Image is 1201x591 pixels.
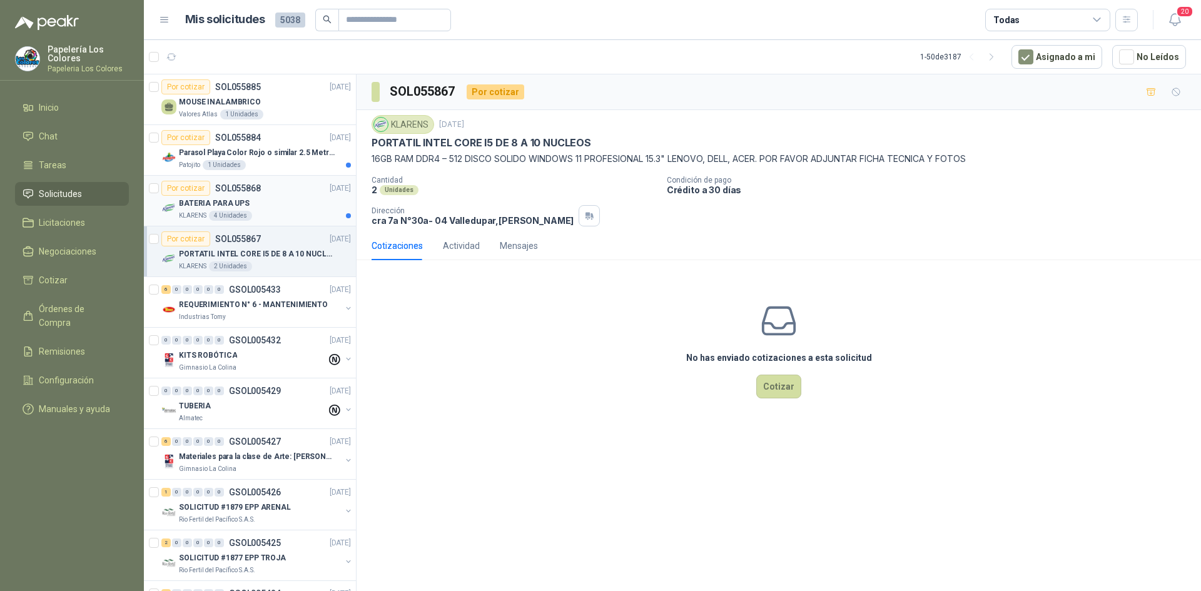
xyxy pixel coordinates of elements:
[215,336,224,345] div: 0
[179,160,200,170] p: Patojito
[372,152,1186,166] p: 16GB RAM DDR4 – 512 DISCO SOLIDO WINDOWS 11 PROFESIONAL 15.3" LENOVO, DELL, ACER. POR FAVOR ADJUN...
[161,555,176,570] img: Company Logo
[179,248,335,260] p: PORTATIL INTEL CORE I5 DE 8 A 10 NUCLEOS
[15,124,129,148] a: Chat
[215,488,224,497] div: 0
[330,487,351,498] p: [DATE]
[161,386,171,395] div: 0
[144,125,356,176] a: Por cotizarSOL055884[DATE] Company LogoParasol Playa Color Rojo o similar 2.5 Metros Uv+50Patojit...
[275,13,305,28] span: 5038
[1011,45,1102,69] button: Asignado a mi
[179,350,237,361] p: KITS ROBÓTICA
[1176,6,1193,18] span: 20
[330,183,351,194] p: [DATE]
[179,363,236,373] p: Gimnasio La Colina
[144,176,356,226] a: Por cotizarSOL055868[DATE] Company LogoBATERIA PARA UPSKLARENS4 Unidades
[229,336,281,345] p: GSOL005432
[161,485,353,525] a: 1 0 0 0 0 0 GSOL005426[DATE] Company LogoSOLICITUD #1879 EPP ARENALRio Fertil del Pacífico S.A.S.
[161,231,210,246] div: Por cotizar
[185,11,265,29] h1: Mis solicitudes
[179,261,206,271] p: KLARENS
[372,136,591,149] p: PORTATIL INTEL CORE I5 DE 8 A 10 NUCLEOS
[215,386,224,395] div: 0
[161,201,176,216] img: Company Logo
[15,297,129,335] a: Órdenes de Compra
[15,211,129,235] a: Licitaciones
[215,285,224,294] div: 0
[161,403,176,418] img: Company Logo
[330,132,351,144] p: [DATE]
[144,226,356,277] a: Por cotizarSOL055867[DATE] Company LogoPORTATIL INTEL CORE I5 DE 8 A 10 NUCLEOSKLARENS2 Unidades
[204,336,213,345] div: 0
[204,437,213,446] div: 0
[179,198,250,210] p: BATERIA PARA UPS
[161,437,171,446] div: 6
[39,345,85,358] span: Remisiones
[15,268,129,292] a: Cotizar
[204,386,213,395] div: 0
[215,235,261,243] p: SOL055867
[374,118,388,131] img: Company Logo
[209,261,252,271] div: 2 Unidades
[161,79,210,94] div: Por cotizar
[179,502,291,513] p: SOLICITUD #1879 EPP ARENAL
[179,299,328,311] p: REQUERIMIENTO N° 6 - MANTENIMIENTO
[1112,45,1186,69] button: No Leídos
[330,385,351,397] p: [DATE]
[229,285,281,294] p: GSOL005433
[323,15,332,24] span: search
[204,538,213,547] div: 0
[39,216,85,230] span: Licitaciones
[172,538,181,547] div: 0
[179,451,335,463] p: Materiales para la clase de Arte: [PERSON_NAME]
[330,284,351,296] p: [DATE]
[209,211,252,221] div: 4 Unidades
[372,176,657,184] p: Cantidad
[330,436,351,448] p: [DATE]
[179,109,218,119] p: Valores Atlas
[179,565,255,575] p: Rio Fertil del Pacífico S.A.S.
[215,437,224,446] div: 0
[15,397,129,421] a: Manuales y ayuda
[15,96,129,119] a: Inicio
[193,285,203,294] div: 0
[179,400,211,412] p: TUBERIA
[179,147,335,159] p: Parasol Playa Color Rojo o similar 2.5 Metros Uv+50
[380,185,418,195] div: Unidades
[39,245,96,258] span: Negociaciones
[229,538,281,547] p: GSOL005425
[39,187,82,201] span: Solicitudes
[172,285,181,294] div: 0
[161,130,210,145] div: Por cotizar
[161,302,176,317] img: Company Logo
[330,537,351,549] p: [DATE]
[161,285,171,294] div: 6
[161,535,353,575] a: 2 0 0 0 0 0 GSOL005425[DATE] Company LogoSOLICITUD #1877 EPP TROJARio Fertil del Pacífico S.A.S.
[15,15,79,30] img: Logo peakr
[179,312,226,322] p: Industrias Tomy
[172,437,181,446] div: 0
[193,488,203,497] div: 0
[993,13,1020,27] div: Todas
[183,488,192,497] div: 0
[161,333,353,373] a: 0 0 0 0 0 0 GSOL005432[DATE] Company LogoKITS ROBÓTICAGimnasio La Colina
[15,182,129,206] a: Solicitudes
[330,335,351,346] p: [DATE]
[183,386,192,395] div: 0
[161,150,176,165] img: Company Logo
[667,176,1196,184] p: Condición de pago
[183,285,192,294] div: 0
[172,336,181,345] div: 0
[15,340,129,363] a: Remisiones
[161,251,176,266] img: Company Logo
[330,81,351,93] p: [DATE]
[183,538,192,547] div: 0
[204,285,213,294] div: 0
[39,273,68,287] span: Cotizar
[179,96,261,108] p: MOUSE INALAMBRICO
[229,386,281,395] p: GSOL005429
[172,386,181,395] div: 0
[161,538,171,547] div: 2
[48,65,129,73] p: Papeleria Los Colores
[1163,9,1186,31] button: 20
